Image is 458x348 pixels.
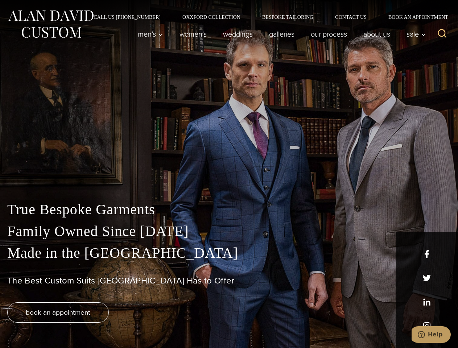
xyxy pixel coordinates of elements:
button: Men’s sub menu toggle [130,27,172,41]
button: Sale sub menu toggle [399,27,430,41]
a: weddings [215,27,261,41]
nav: Secondary Navigation [83,14,451,20]
iframe: Opens a widget where you can chat to one of our agents [412,326,451,344]
a: About Us [355,27,399,41]
a: Contact Us [324,14,377,20]
button: View Search Form [433,25,451,43]
a: Bespoke Tailoring [251,14,324,20]
span: book an appointment [26,307,90,318]
a: Call Us [PHONE_NUMBER] [83,14,172,20]
img: Alan David Custom [7,8,94,40]
p: True Bespoke Garments Family Owned Since [DATE] Made in the [GEOGRAPHIC_DATA] [7,199,451,264]
h1: The Best Custom Suits [GEOGRAPHIC_DATA] Has to Offer [7,275,451,286]
a: Women’s [172,27,215,41]
a: Book an Appointment [377,14,451,20]
a: book an appointment [7,302,109,323]
a: Our Process [303,27,355,41]
nav: Primary Navigation [130,27,430,41]
a: Oxxford Collection [172,14,251,20]
a: Galleries [261,27,303,41]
